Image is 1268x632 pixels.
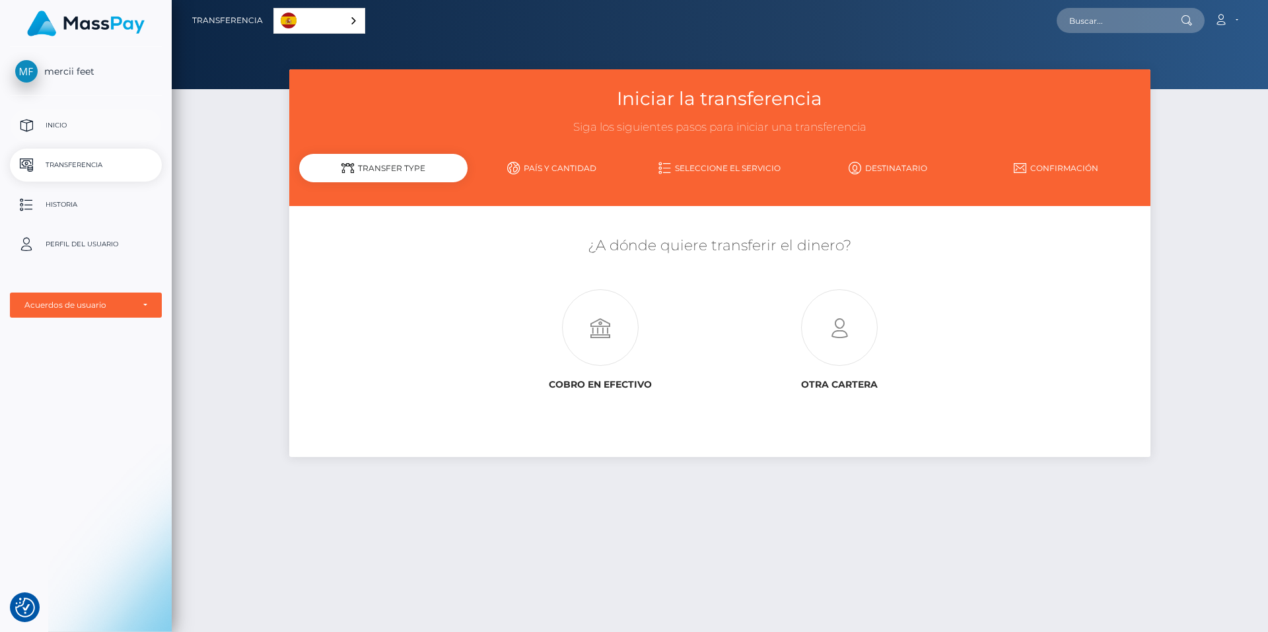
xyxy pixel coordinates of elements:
p: Transferencia [15,155,157,175]
p: Perfil del usuario [15,234,157,254]
h6: Otra cartera [730,379,949,390]
a: Español [274,9,365,33]
a: Confirmación [972,157,1141,180]
a: Historia [10,188,162,221]
p: Historia [15,195,157,215]
h3: Siga los siguientes pasos para iniciar una transferencia [299,120,1140,135]
div: Acuerdos de usuario [24,300,133,310]
span: mercii feet [10,65,162,77]
p: Inicio [15,116,157,135]
button: Consent Preferences [15,598,35,617]
img: MassPay [27,11,145,36]
h5: ¿A dónde quiere transferir el dinero? [299,236,1140,256]
a: País y cantidad [468,157,636,180]
div: Transfer Type [299,154,468,182]
h6: Cobro en efectivo [491,379,710,390]
a: Transferencia [10,149,162,182]
a: Destinatario [804,157,972,180]
button: Acuerdos de usuario [10,293,162,318]
a: Perfil del usuario [10,228,162,261]
aside: Language selected: Español [273,8,365,34]
div: Language [273,8,365,34]
h3: Iniciar la transferencia [299,86,1140,112]
img: Revisit consent button [15,598,35,617]
a: Inicio [10,109,162,142]
input: Buscar... [1057,8,1181,33]
a: Seleccione el servicio [636,157,804,180]
a: Transferencia [192,7,263,34]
